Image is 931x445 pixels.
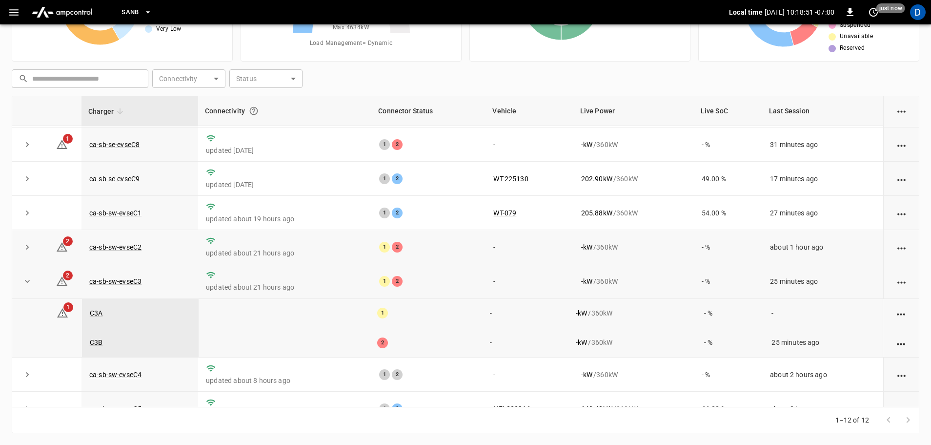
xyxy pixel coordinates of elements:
div: / 360 kW [576,308,688,318]
span: Suspended [840,21,871,30]
td: 54.00 % [694,196,762,230]
span: Reserved [840,43,865,53]
div: 2 [377,338,388,348]
th: Live Power [573,96,694,126]
td: - % [696,328,764,358]
div: action cell options [895,174,908,184]
button: expand row [20,274,35,289]
img: ampcontrol.io logo [28,3,96,21]
div: / 360 kW [576,338,688,347]
div: / 360 kW [581,370,686,380]
p: 1–12 of 12 [835,415,870,425]
td: - [482,299,568,328]
p: updated about 21 hours ago [206,282,364,292]
a: C3B [90,339,102,346]
td: 49.00 % [694,162,762,196]
span: 1 [63,302,73,312]
div: action cell options [895,338,907,348]
div: action cell options [895,106,908,115]
button: expand row [20,240,35,254]
td: - [486,230,573,264]
div: 1 [379,276,390,287]
div: 2 [392,139,403,150]
div: 1 [379,208,390,218]
button: expand row [20,171,35,186]
a: WT-225130 [493,175,528,183]
div: 1 [379,403,390,414]
span: 1 [63,134,73,144]
p: updated [DATE] [206,146,364,155]
span: just now [876,3,905,13]
td: 25 minutes ago [764,328,883,358]
a: ca-sb-se-evseC9 [89,175,140,183]
a: 1 [56,140,68,148]
td: about 1 hour ago [762,230,883,264]
div: 1 [379,139,390,150]
div: 1 [379,369,390,380]
div: action cell options [895,404,908,414]
button: set refresh interval [866,4,881,20]
td: 25 minutes ago [762,264,883,298]
div: 1 [377,308,388,318]
div: / 360 kW [581,140,686,149]
p: - kW [581,242,592,252]
p: 140.40 kW [581,404,612,414]
div: 1 [379,173,390,184]
td: - % [696,299,764,328]
p: updated [DATE] [206,180,364,190]
span: Very Low [156,24,182,34]
span: Unavailable [840,32,873,42]
span: Max. 4634 kW [333,23,369,33]
p: updated about 8 hours ago [206,376,364,385]
a: ca-sb-sw-evseC1 [89,209,142,217]
a: 2 [56,243,68,251]
div: action cell options [895,308,907,318]
th: Live SoC [694,96,762,126]
td: - % [694,358,762,392]
span: Charger [88,106,126,117]
div: Connectivity [205,102,364,120]
div: action cell options [895,370,908,380]
td: - [482,328,568,358]
p: 205.88 kW [581,208,612,218]
p: [DATE] 10:18:51 -07:00 [765,7,834,17]
div: action cell options [895,242,908,252]
a: ca-sb-sw-evseC4 [89,371,142,379]
td: 27 minutes ago [762,196,883,230]
td: - [486,358,573,392]
div: action cell options [895,140,908,149]
div: 2 [392,242,403,253]
p: - kW [576,338,587,347]
span: Load Management = Dynamic [310,39,393,48]
div: / 360 kW [581,276,686,286]
th: Last Session [762,96,883,126]
div: / 360 kW [581,404,686,414]
a: ca-sb-sw-evseC2 [89,243,142,251]
p: - kW [581,276,592,286]
td: - [486,127,573,162]
a: 2 [56,277,68,285]
p: updated about 19 hours ago [206,214,364,224]
td: about 2 hours ago [762,358,883,392]
button: SanB [118,3,156,22]
td: - [486,264,573,298]
a: ca-sb-sw-evseC3 [89,277,142,285]
div: profile-icon [910,4,926,20]
button: expand row [20,367,35,382]
td: 66.00 % [694,392,762,426]
p: 202.90 kW [581,174,612,184]
td: - [764,299,883,328]
div: / 360 kW [581,242,686,252]
p: - kW [581,140,592,149]
div: 2 [392,208,403,218]
div: / 360 kW [581,208,686,218]
span: 2 [63,271,73,280]
div: 2 [392,276,403,287]
button: expand row [20,206,35,220]
p: - kW [581,370,592,380]
div: 2 [392,369,403,380]
a: ca-sb-se-evseC8 [89,141,140,148]
div: / 360 kW [581,174,686,184]
a: ca-sb-sw-evseC5 [89,405,142,413]
td: - % [694,264,762,298]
